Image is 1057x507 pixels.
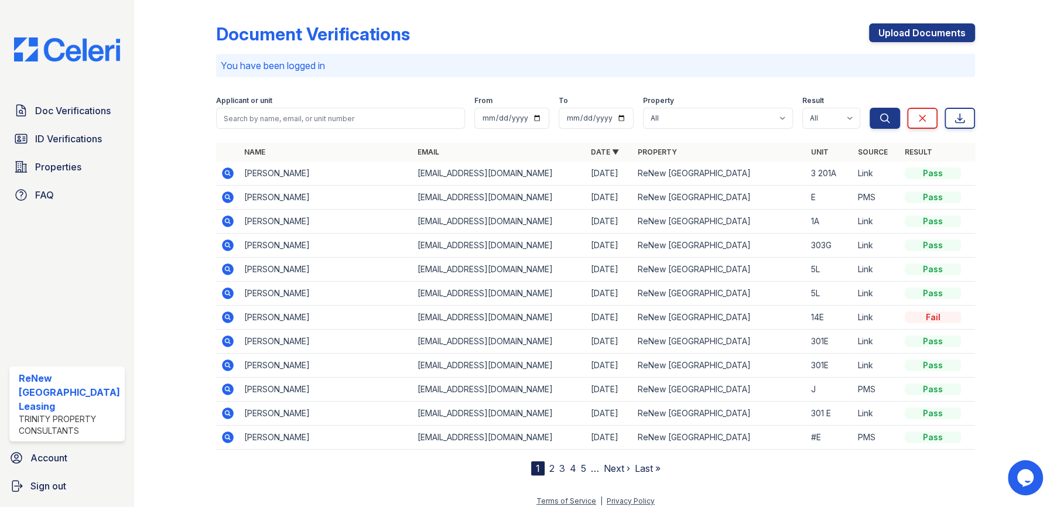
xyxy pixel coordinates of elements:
td: ReNew [GEOGRAPHIC_DATA] [633,234,806,258]
td: [PERSON_NAME] [240,426,413,450]
a: Sign out [5,474,129,498]
td: 301E [806,354,853,378]
a: Terms of Service [536,496,596,505]
td: [EMAIL_ADDRESS][DOMAIN_NAME] [413,258,586,282]
td: [DATE] [586,306,633,330]
td: Link [853,306,900,330]
td: ReNew [GEOGRAPHIC_DATA] [633,402,806,426]
label: To [559,96,568,105]
td: [EMAIL_ADDRESS][DOMAIN_NAME] [413,282,586,306]
td: [EMAIL_ADDRESS][DOMAIN_NAME] [413,378,586,402]
td: ReNew [GEOGRAPHIC_DATA] [633,258,806,282]
td: [DATE] [586,186,633,210]
a: ID Verifications [9,127,125,150]
td: Link [853,162,900,186]
td: ReNew [GEOGRAPHIC_DATA] [633,306,806,330]
td: 1A [806,210,853,234]
a: Privacy Policy [607,496,655,505]
span: … [591,461,599,475]
td: Link [853,354,900,378]
div: 1 [531,461,545,475]
a: 3 [559,463,565,474]
div: Pass [905,167,961,179]
td: [DATE] [586,162,633,186]
div: Pass [905,239,961,251]
td: [DATE] [586,426,633,450]
a: Upload Documents [869,23,975,42]
td: Link [853,234,900,258]
td: PMS [853,426,900,450]
div: Pass [905,263,961,275]
span: ID Verifications [35,132,102,146]
div: Trinity Property Consultants [19,413,120,437]
div: | [600,496,603,505]
a: Account [5,446,129,470]
div: Fail [905,311,961,323]
span: Sign out [30,479,66,493]
td: [EMAIL_ADDRESS][DOMAIN_NAME] [413,330,586,354]
label: Result [802,96,824,105]
td: [DATE] [586,402,633,426]
td: Link [853,210,900,234]
span: FAQ [35,188,54,202]
td: Link [853,282,900,306]
td: #E [806,426,853,450]
a: Date ▼ [591,148,619,156]
td: [EMAIL_ADDRESS][DOMAIN_NAME] [413,234,586,258]
div: Pass [905,191,961,203]
td: [PERSON_NAME] [240,330,413,354]
td: 303G [806,234,853,258]
td: ReNew [GEOGRAPHIC_DATA] [633,210,806,234]
label: Applicant or unit [216,96,272,105]
td: [EMAIL_ADDRESS][DOMAIN_NAME] [413,186,586,210]
td: 5L [806,258,853,282]
td: [DATE] [586,210,633,234]
td: ReNew [GEOGRAPHIC_DATA] [633,354,806,378]
div: ReNew [GEOGRAPHIC_DATA] Leasing [19,371,120,413]
td: Link [853,258,900,282]
td: [DATE] [586,258,633,282]
td: [PERSON_NAME] [240,258,413,282]
td: [DATE] [586,330,633,354]
td: Link [853,402,900,426]
td: [EMAIL_ADDRESS][DOMAIN_NAME] [413,402,586,426]
td: J [806,378,853,402]
td: [DATE] [586,234,633,258]
td: [EMAIL_ADDRESS][DOMAIN_NAME] [413,210,586,234]
span: Doc Verifications [35,104,111,118]
td: 301E [806,330,853,354]
td: 14E [806,306,853,330]
td: Link [853,330,900,354]
a: FAQ [9,183,125,207]
a: Name [244,148,265,156]
div: Pass [905,359,961,371]
td: E [806,186,853,210]
td: [PERSON_NAME] [240,162,413,186]
td: ReNew [GEOGRAPHIC_DATA] [633,426,806,450]
a: Unit [811,148,829,156]
div: Pass [905,287,961,299]
label: From [474,96,492,105]
a: Email [418,148,439,156]
a: 5 [581,463,586,474]
div: Document Verifications [216,23,410,44]
td: PMS [853,378,900,402]
div: Pass [905,383,961,395]
td: PMS [853,186,900,210]
td: [PERSON_NAME] [240,378,413,402]
td: [EMAIL_ADDRESS][DOMAIN_NAME] [413,426,586,450]
div: Pass [905,407,961,419]
td: [PERSON_NAME] [240,210,413,234]
a: Next › [604,463,630,474]
td: 301 E [806,402,853,426]
td: [DATE] [586,354,633,378]
a: Result [905,148,932,156]
img: CE_Logo_Blue-a8612792a0a2168367f1c8372b55b34899dd931a85d93a1a3d3e32e68fde9ad4.png [5,37,129,61]
td: ReNew [GEOGRAPHIC_DATA] [633,162,806,186]
td: [EMAIL_ADDRESS][DOMAIN_NAME] [413,306,586,330]
td: [EMAIL_ADDRESS][DOMAIN_NAME] [413,354,586,378]
td: ReNew [GEOGRAPHIC_DATA] [633,282,806,306]
div: Pass [905,431,961,443]
a: 2 [549,463,555,474]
